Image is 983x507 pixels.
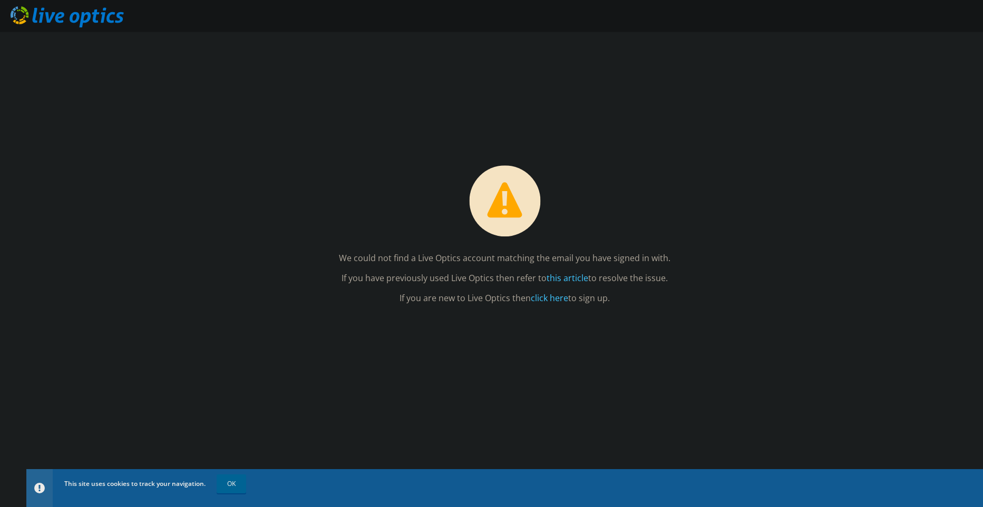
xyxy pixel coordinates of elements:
[339,251,670,266] p: We could not find a Live Optics account matching the email you have signed in with.
[217,474,246,493] a: OK
[64,479,206,488] span: This site uses cookies to track your navigation.
[339,271,670,286] p: If you have previously used Live Optics then refer to to resolve the issue.
[531,293,568,304] a: click here
[547,273,588,284] a: this article
[339,291,670,306] p: If you are new to Live Optics then to sign up.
